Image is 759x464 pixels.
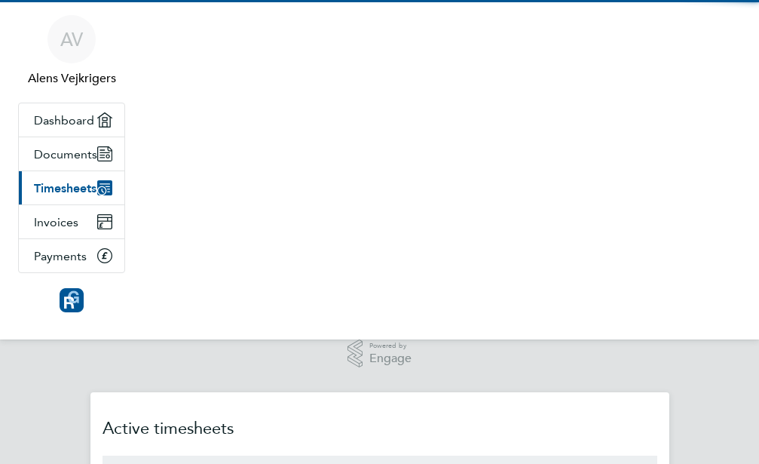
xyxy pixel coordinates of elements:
a: Go to home page [18,288,125,312]
span: Alens Vejkrigers [18,69,125,88]
span: Engage [369,352,412,365]
h2: Active timesheets [103,416,657,456]
span: Timesheets [34,181,96,195]
span: Payments [34,249,87,263]
a: Payments [19,239,124,272]
span: AV [60,29,83,49]
a: AVAlens Vejkrigers [18,15,125,88]
a: Invoices [19,205,124,238]
a: Documents [19,137,124,171]
span: Documents [34,147,97,161]
img: resourcinggroup-logo-retina.png [60,288,84,312]
span: Invoices [34,215,78,229]
a: Timesheets [19,171,124,204]
span: Dashboard [34,113,94,128]
a: Dashboard [19,103,124,137]
span: Powered by [369,340,412,352]
a: Powered byEngage [347,340,412,368]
